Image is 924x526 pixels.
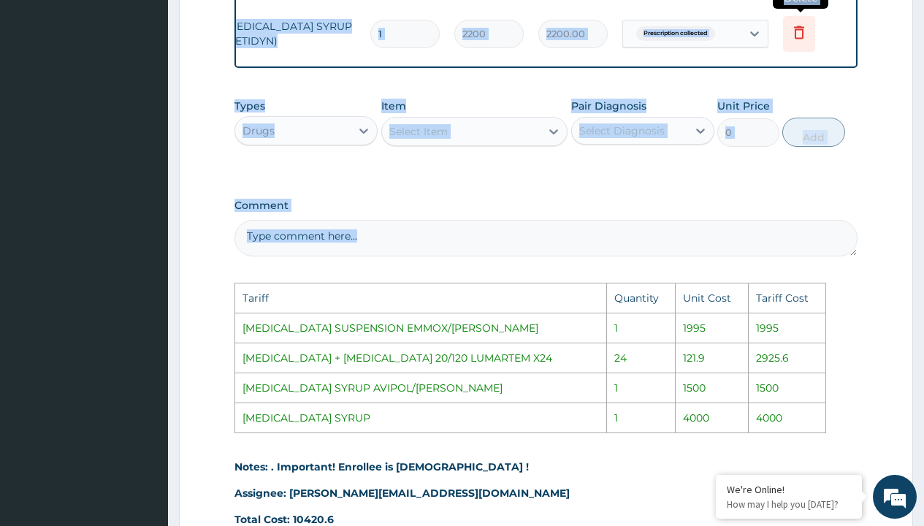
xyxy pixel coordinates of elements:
[607,283,676,313] td: Quantity
[243,123,275,138] div: Drugs
[727,498,851,511] p: How may I help you today?
[748,403,825,432] td: 4000
[27,73,59,110] img: d_794563401_company_1708531726252_794563401
[607,313,676,343] td: 1
[676,283,749,313] td: Unit Cost
[234,460,858,474] div: Notes: . Important! Enrollee is [DEMOGRAPHIC_DATA] !
[76,82,245,101] div: Chat with us now
[235,283,607,313] td: Tariff
[389,124,448,139] div: Select Item
[748,343,825,373] td: 2925.6
[607,403,676,432] td: 1
[782,118,844,147] button: Add
[579,123,665,138] div: Select Diagnosis
[636,26,715,41] span: Prescription collected
[571,99,646,113] label: Pair Diagnosis
[607,373,676,403] td: 1
[676,343,749,373] td: 121.9
[676,313,749,343] td: 1995
[727,483,851,496] div: We're Online!
[234,486,858,500] div: Assignee: [PERSON_NAME][EMAIL_ADDRESS][DOMAIN_NAME]
[381,99,406,113] label: Item
[235,373,607,403] td: [MEDICAL_DATA] SYRUP AVIPOL/[PERSON_NAME]
[607,343,676,373] td: 24
[217,12,363,56] td: [MEDICAL_DATA] SYRUP (CETIDYN)
[676,373,749,403] td: 1500
[717,99,770,113] label: Unit Price
[235,313,607,343] td: [MEDICAL_DATA] SUSPENSION EMMOX/[PERSON_NAME]
[676,403,749,432] td: 4000
[240,7,275,42] div: Minimize live chat window
[748,313,825,343] td: 1995
[748,283,825,313] td: Tariff Cost
[234,100,265,113] label: Types
[7,362,278,413] textarea: Type your message and hit 'Enter'
[748,373,825,403] td: 1500
[235,343,607,373] td: [MEDICAL_DATA] + [MEDICAL_DATA] 20/120 LUMARTEM X24
[235,403,607,432] td: [MEDICAL_DATA] SYRUP
[234,199,858,212] label: Comment
[85,165,202,313] span: We're online!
